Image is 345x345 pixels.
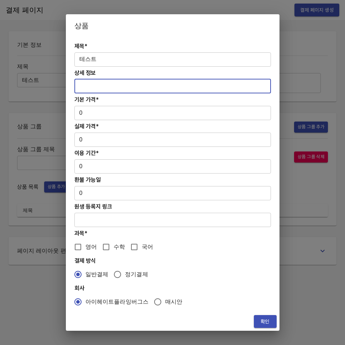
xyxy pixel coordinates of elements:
[142,243,153,251] span: 국어
[85,298,149,306] span: 아이헤이트플라잉버그스
[114,243,125,251] span: 수학
[74,96,271,103] h4: 기본 가격*
[74,203,271,210] h4: 원생 등록지 링크
[85,270,109,279] span: 일반결제
[74,176,271,183] h4: 환불 가능일
[260,317,271,326] span: 확인
[165,298,182,306] span: 매시안
[74,69,271,76] h4: 상세 정보
[125,270,148,279] span: 정기결제
[74,123,271,130] h4: 실제 가격*
[74,285,271,292] h4: 회사
[85,243,97,251] span: 영어
[74,257,271,264] h4: 결제 방식
[74,20,271,31] h2: 상품
[74,150,271,156] h4: 이용 기간*
[254,315,277,328] button: 확인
